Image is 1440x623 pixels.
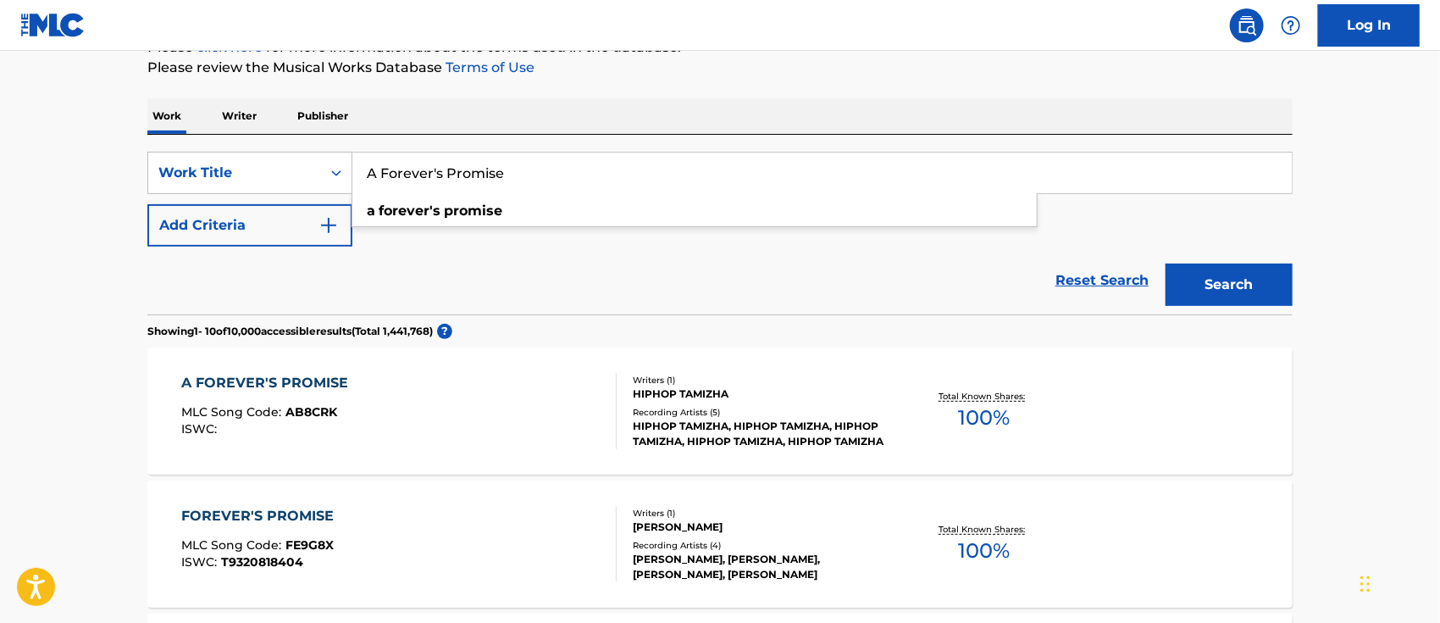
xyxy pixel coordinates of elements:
[633,520,889,535] div: [PERSON_NAME]
[379,203,440,219] strong: forever's
[1274,8,1308,42] div: Help
[633,406,889,419] div: Recording Artists ( 5 )
[182,537,286,553] span: MLC Song Code :
[286,404,338,420] span: AB8CRK
[633,507,889,520] div: Writers ( 1 )
[147,348,1293,475] a: A FOREVER'S PROMISEMLC Song Code:AB8CRKISWC:Writers (1)HIPHOP TAMIZHARecording Artists (5)HIPHOP ...
[147,152,1293,314] form: Search Form
[158,163,311,183] div: Work Title
[444,203,502,219] strong: promise
[147,58,1293,78] p: Please review the Musical Works Database
[958,536,1010,566] span: 100 %
[222,554,304,570] span: T9320818404
[1318,4,1420,47] a: Log In
[20,13,86,37] img: MLC Logo
[147,324,433,339] p: Showing 1 - 10 of 10,000 accessible results (Total 1,441,768 )
[217,98,262,134] p: Writer
[318,215,339,236] img: 9d2ae6d4665cec9f34b9.svg
[633,419,889,449] div: HIPHOP TAMIZHA, HIPHOP TAMIZHA, HIPHOP TAMIZHA, HIPHOP TAMIZHA, HIPHOP TAMIZHA
[1355,542,1440,623] iframe: Chat Widget
[182,404,286,420] span: MLC Song Code :
[1281,15,1301,36] img: help
[437,324,452,339] span: ?
[182,506,343,526] div: FOREVER'S PROMISE
[633,374,889,387] div: Writers ( 1 )
[1166,264,1293,306] button: Search
[1360,559,1371,609] div: Drag
[182,373,357,393] div: A FOREVER'S PROMISE
[633,539,889,552] div: Recording Artists ( 4 )
[1230,8,1264,42] a: Public Search
[633,552,889,582] div: [PERSON_NAME], [PERSON_NAME], [PERSON_NAME], [PERSON_NAME]
[367,203,375,219] strong: a
[182,421,222,437] span: ISWC :
[147,481,1293,608] a: FOREVER'S PROMISEMLC Song Code:FE9G8XISWC:T9320818404Writers (1)[PERSON_NAME]Recording Artists (4...
[1047,262,1157,299] a: Reset Search
[1237,15,1257,36] img: search
[958,403,1010,433] span: 100 %
[442,59,534,75] a: Terms of Use
[147,98,186,134] p: Work
[939,523,1029,536] p: Total Known Shares:
[286,537,335,553] span: FE9G8X
[147,204,352,247] button: Add Criteria
[292,98,353,134] p: Publisher
[633,387,889,402] div: HIPHOP TAMIZHA
[939,390,1029,403] p: Total Known Shares:
[182,554,222,570] span: ISWC :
